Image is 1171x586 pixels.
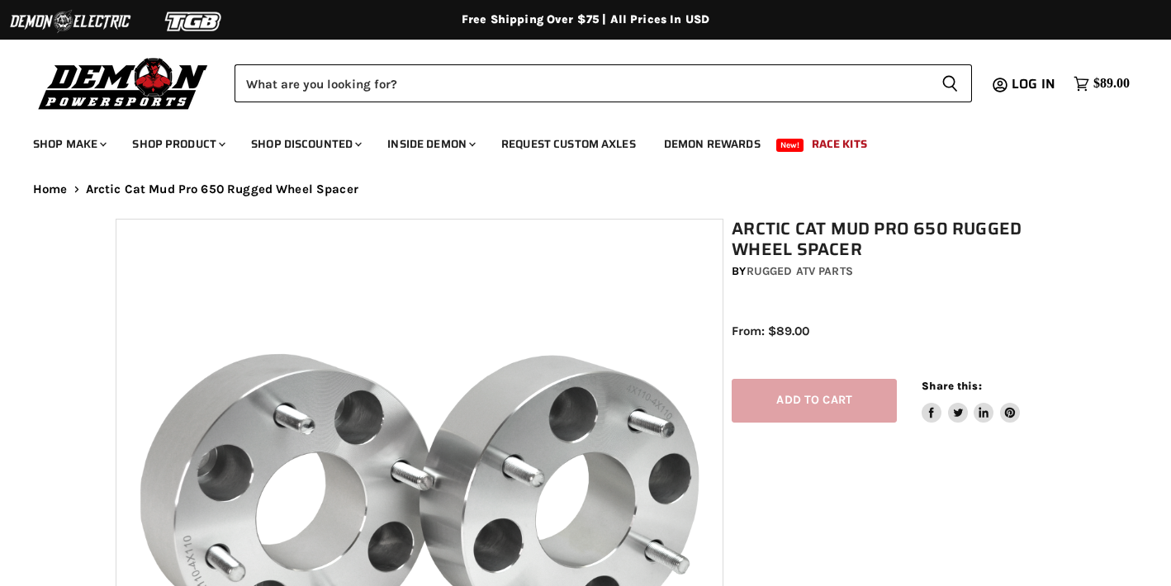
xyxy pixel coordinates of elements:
a: Request Custom Axles [489,127,648,161]
a: Race Kits [799,127,879,161]
img: Demon Powersports [33,54,214,112]
img: TGB Logo 2 [132,6,256,37]
a: Rugged ATV Parts [747,264,853,278]
span: $89.00 [1093,76,1130,92]
a: Home [33,182,68,196]
img: Demon Electric Logo 2 [8,6,132,37]
span: From: $89.00 [732,324,809,338]
a: Demon Rewards [652,127,773,161]
button: Search [928,64,972,102]
a: Shop Product [120,127,235,161]
a: Log in [1004,77,1065,92]
ul: Main menu [21,121,1126,161]
span: New! [776,139,804,152]
a: Inside Demon [375,127,486,161]
a: Shop Discounted [239,127,372,161]
div: by [732,262,1063,281]
form: Product [235,64,972,102]
span: Log in [1012,73,1055,94]
a: $89.00 [1065,72,1138,96]
span: Share this: [922,380,981,392]
a: Shop Make [21,127,116,161]
h1: Arctic Cat Mud Pro 650 Rugged Wheel Spacer [732,219,1063,260]
aside: Share this: [922,379,1020,423]
input: Search [235,64,928,102]
span: Arctic Cat Mud Pro 650 Rugged Wheel Spacer [86,182,358,196]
